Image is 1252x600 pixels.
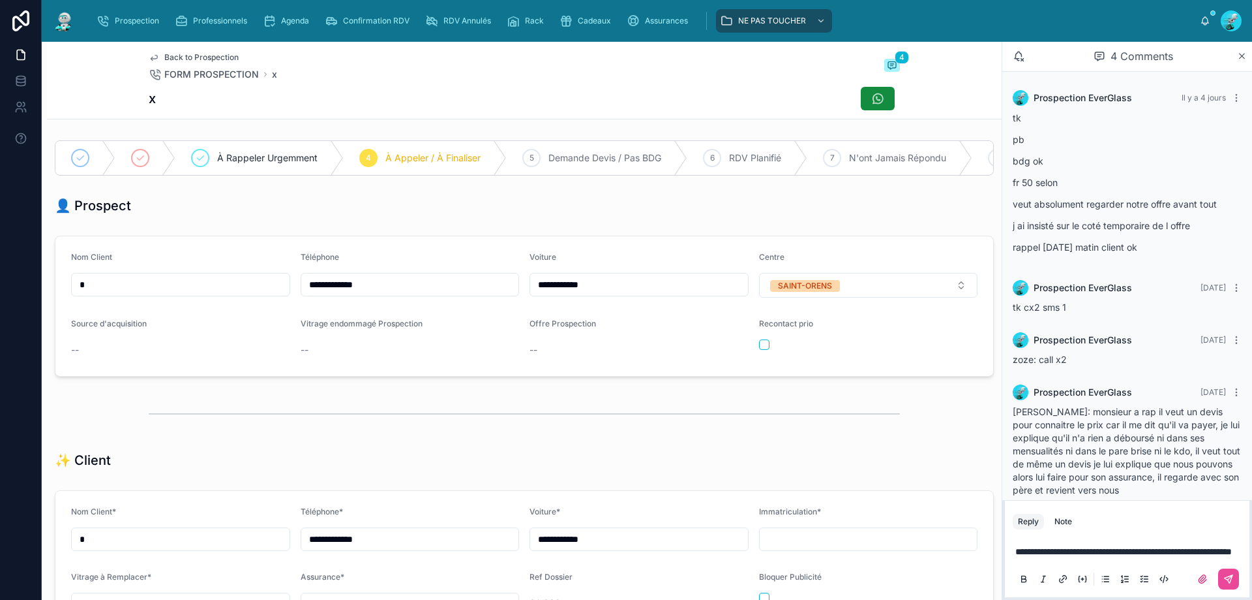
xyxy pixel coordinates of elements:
a: Agenda [259,9,318,33]
div: SAINT-ORENS [778,280,832,292]
span: NE PAS TOUCHER [738,16,806,26]
span: [DATE] [1200,335,1226,345]
p: tk [1013,111,1242,125]
span: Demande Devis / Pas BDG [548,151,661,165]
div: scrollable content [86,7,1200,35]
span: RDV Annulés [443,16,491,26]
span: Confirmation RDV [343,16,410,26]
span: Rack [525,16,544,26]
button: 4 [884,59,900,74]
span: Voiture* [529,507,560,516]
span: zoze: call x2 [1013,354,1067,365]
span: Recontact prio [759,319,813,328]
h1: ✨ Client [55,451,111,469]
p: fr 50 selon [1013,176,1242,189]
span: Téléphone* [301,507,343,516]
h1: 👤 Prospect [55,197,131,215]
span: Nom Client [71,252,112,262]
div: Note [1054,516,1072,527]
span: Assurances [645,16,688,26]
span: -- [301,343,308,356]
p: pb [1013,133,1242,146]
span: Prospection EverGlass [1034,334,1132,347]
a: Cadeaux [556,9,620,33]
button: Note [1049,514,1077,529]
span: Offre Prospection [529,319,596,328]
span: RDV Planifié [729,151,781,165]
span: Back to Prospection [164,52,239,63]
a: Confirmation RDV [321,9,419,33]
p: bdg ok [1013,154,1242,168]
span: [PERSON_NAME]: monsieur a rap il veut un devis pour connaitre le prix car il me dit qu'il va paye... [1013,406,1240,496]
a: Assurances [623,9,697,33]
a: Rack [503,9,553,33]
span: [DATE] [1200,283,1226,292]
span: À Rappeler Urgemment [217,151,318,165]
span: Voiture [529,252,556,262]
span: [DATE] [1200,387,1226,397]
a: Back to Prospection [149,52,239,63]
span: 4 Comments [1110,48,1173,64]
span: 5 [529,153,534,163]
span: Prospection [115,16,159,26]
span: Prospection EverGlass [1034,91,1132,104]
p: j ai insisté sur le coté temporaire de l offre [1013,219,1242,232]
span: Téléphone [301,252,339,262]
img: App logo [52,10,76,31]
span: Assurance* [301,572,344,582]
span: Prospection EverGlass [1034,386,1132,399]
p: rappel [DATE] matin client ok [1013,240,1242,254]
span: Nom Client* [71,507,116,516]
span: À Appeler / À Finaliser [385,151,481,165]
h1: x [149,89,156,108]
a: x [272,68,277,81]
button: Reply [1013,514,1044,529]
p: veut absolument regarder notre offre avant tout [1013,197,1242,211]
span: 4 [895,51,909,64]
span: FORM PROSPECTION [164,68,259,81]
span: 4 [366,153,371,163]
button: Select Button [759,273,978,298]
span: tk cx2 sms 1 [1013,302,1066,313]
span: Bloquer Publicité [759,572,822,582]
a: Prospection [93,9,168,33]
span: Ref Dossier [529,572,573,582]
a: FORM PROSPECTION [149,68,259,81]
span: Prospection EverGlass [1034,281,1132,294]
span: -- [71,343,79,356]
span: Cadeaux [578,16,611,26]
span: Centre [759,252,784,262]
span: Il y a 4 jours [1182,93,1226,103]
span: -- [529,343,537,356]
span: Source d'acquisition [71,319,147,328]
span: Immatriculation* [759,507,821,516]
a: Professionnels [171,9,256,33]
a: RDV Annulés [421,9,500,33]
span: N'ont Jamais Répondu [849,151,946,165]
span: 6 [710,153,715,163]
span: Vitrage endommagé Prospection [301,319,423,328]
a: NE PAS TOUCHER [716,9,832,33]
span: Professionnels [193,16,247,26]
span: Agenda [281,16,309,26]
span: Vitrage à Remplacer* [71,572,151,582]
span: 7 [830,153,835,163]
